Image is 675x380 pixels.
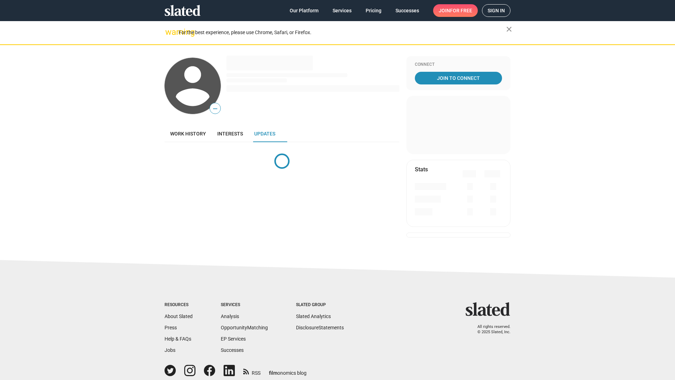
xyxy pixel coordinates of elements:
a: Press [165,325,177,330]
a: Analysis [221,313,239,319]
span: — [210,104,220,113]
span: Pricing [366,4,381,17]
a: Help & FAQs [165,336,191,342]
span: Updates [254,131,275,137]
p: All rights reserved. © 2025 Slated, Inc. [470,324,510,335]
span: Successes [396,4,419,17]
mat-card-title: Stats [415,166,428,173]
a: filmonomics blog [269,364,307,376]
a: Successes [221,347,244,353]
div: Slated Group [296,302,344,308]
a: DisclosureStatements [296,325,344,330]
span: Join To Connect [416,72,501,84]
span: Our Platform [290,4,319,17]
a: Work history [165,125,212,142]
a: About Slated [165,313,193,319]
a: OpportunityMatching [221,325,268,330]
a: Our Platform [284,4,324,17]
a: Sign in [482,4,510,17]
span: film [269,370,277,376]
a: EP Services [221,336,246,342]
a: Joinfor free [433,4,478,17]
a: Services [327,4,357,17]
mat-icon: close [505,25,513,33]
a: Jobs [165,347,175,353]
a: Pricing [360,4,387,17]
a: Successes [390,4,425,17]
div: Resources [165,302,193,308]
span: for free [450,4,472,17]
span: Work history [170,131,206,137]
span: Sign in [488,5,505,17]
div: For the best experience, please use Chrome, Safari, or Firefox. [179,28,506,37]
span: Services [333,4,352,17]
div: Connect [415,62,502,68]
a: RSS [243,366,261,376]
span: Interests [217,131,243,137]
a: Interests [212,125,249,142]
a: Slated Analytics [296,313,331,319]
a: Updates [249,125,281,142]
span: Join [439,4,472,17]
div: Services [221,302,268,308]
a: Join To Connect [415,72,502,84]
mat-icon: warning [165,28,174,36]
